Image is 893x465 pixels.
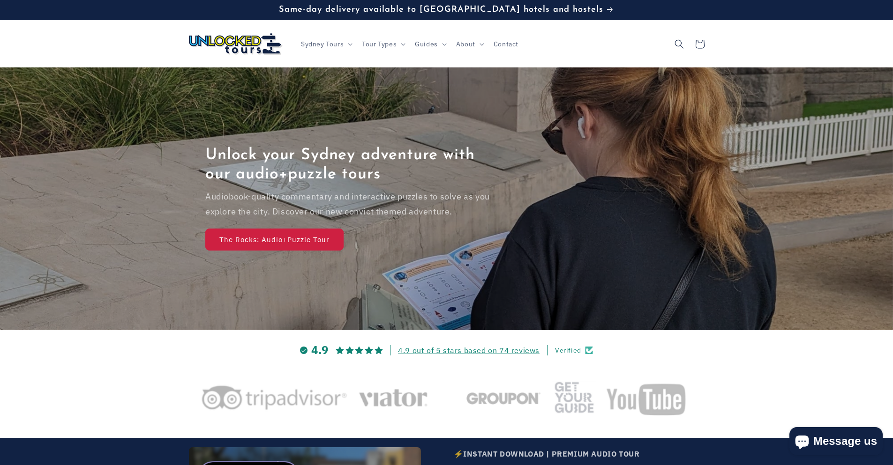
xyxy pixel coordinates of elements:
[189,33,283,55] img: Unlocked Tours
[463,449,549,458] strong: INSTANT DOWNLOAD |
[456,40,475,48] span: About
[409,34,450,54] summary: Guides
[189,343,705,358] a: 4.9 4.9 out of 5 stars based on 74 reviewsVerified
[787,427,885,458] inbox-online-store-chat: Shopify online store chat
[185,30,286,58] a: Unlocked Tours
[415,40,438,48] span: Guides
[205,146,491,185] h2: Unlock your Sydney adventure with our audio+puzzle tours
[454,447,672,461] p: ⚡
[450,34,488,54] summary: About
[279,5,603,14] span: Same-day delivery available to [GEOGRAPHIC_DATA] hotels and hostels
[205,229,344,251] a: The Rocks: Audio+Puzzle Tour
[356,34,409,54] summary: Tour Types
[301,40,344,48] span: Sydney Tours
[362,40,397,48] span: Tour Types
[488,34,524,54] a: Contact
[552,449,640,458] strong: PREMIUM AUDIO TOUR
[669,34,690,54] summary: Search
[398,346,540,355] a: 4.9 out of 5 stars based on 74 reviews
[494,40,518,48] span: Contact
[295,34,356,54] summary: Sydney Tours
[205,189,491,220] p: Audiobook-quality commentary and interactive puzzles to solve as you explore the city. Discover o...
